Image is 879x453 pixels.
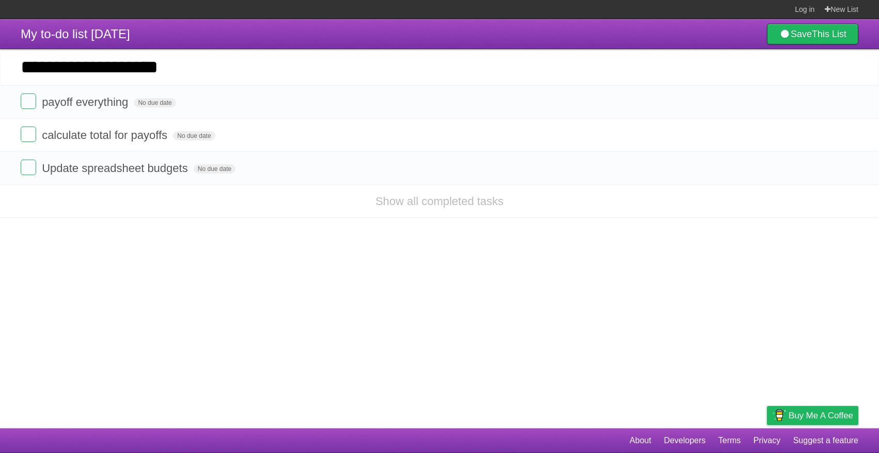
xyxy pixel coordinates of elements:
b: This List [812,29,846,39]
span: No due date [173,131,215,140]
label: Done [21,93,36,109]
a: Privacy [754,431,780,450]
span: No due date [134,98,176,107]
label: Done [21,127,36,142]
span: payoff everything [42,96,131,108]
a: Buy me a coffee [767,406,858,425]
a: Show all completed tasks [375,195,504,208]
a: About [630,431,651,450]
span: No due date [194,164,236,174]
a: Suggest a feature [793,431,858,450]
img: Buy me a coffee [772,407,786,424]
a: Developers [664,431,705,450]
a: Terms [718,431,741,450]
span: Buy me a coffee [789,407,853,425]
label: Done [21,160,36,175]
span: calculate total for payoffs [42,129,170,142]
span: My to-do list [DATE] [21,27,130,41]
a: SaveThis List [767,24,858,44]
span: Update spreadsheet budgets [42,162,191,175]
